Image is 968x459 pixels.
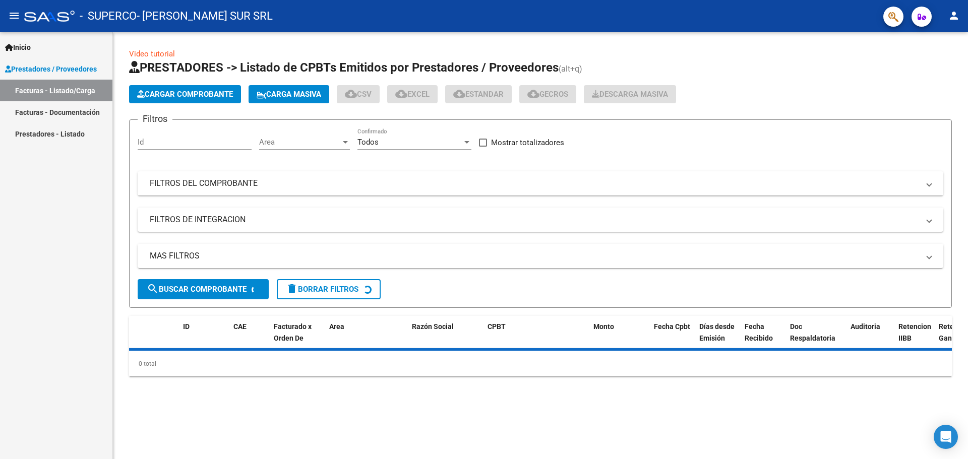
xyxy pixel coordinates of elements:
span: Mostrar totalizadores [491,137,564,149]
span: Todos [357,138,379,147]
datatable-header-cell: Retencion IIBB [894,316,935,360]
span: Monto [593,322,614,331]
mat-icon: cloud_download [453,88,465,100]
button: Descarga Masiva [584,85,676,103]
span: Area [259,138,341,147]
datatable-header-cell: Facturado x Orden De [270,316,325,360]
span: Gecros [527,90,568,99]
span: CSV [345,90,372,99]
span: - SUPERCO [80,5,137,27]
span: Cargar Comprobante [137,90,233,99]
span: Prestadores / Proveedores [5,63,97,75]
span: - [PERSON_NAME] SUR SRL [137,5,273,27]
mat-icon: cloud_download [345,88,357,100]
span: Días desde Emisión [699,322,735,342]
span: Retencion IIBB [898,322,931,342]
mat-panel-title: FILTROS DE INTEGRACION [150,214,919,225]
span: CAE [233,322,247,331]
mat-expansion-panel-header: FILTROS DEL COMPROBANTE [138,171,943,195]
datatable-header-cell: CAE [229,316,270,360]
button: Estandar [445,85,512,103]
mat-expansion-panel-header: MAS FILTROS [138,244,943,268]
div: 0 total [129,351,952,376]
span: ID [183,322,190,331]
button: Borrar Filtros [277,279,381,299]
datatable-header-cell: Días desde Emisión [695,316,741,360]
span: Razón Social [412,322,454,331]
app-download-masive: Descarga masiva de comprobantes (adjuntos) [584,85,676,103]
datatable-header-cell: Fecha Recibido [741,316,786,360]
datatable-header-cell: ID [179,316,229,360]
span: Buscar Comprobante [147,285,247,294]
span: Fecha Cpbt [654,322,690,331]
span: CPBT [488,322,506,331]
span: Estandar [453,90,504,99]
div: Open Intercom Messenger [934,425,958,449]
span: Facturado x Orden De [274,322,312,342]
button: Cargar Comprobante [129,85,241,103]
mat-icon: person [948,10,960,22]
datatable-header-cell: Fecha Cpbt [650,316,695,360]
mat-icon: cloud_download [395,88,407,100]
button: EXCEL [387,85,438,103]
mat-panel-title: FILTROS DEL COMPROBANTE [150,178,919,189]
button: Buscar Comprobante [138,279,269,299]
mat-icon: search [147,283,159,295]
h3: Filtros [138,112,172,126]
datatable-header-cell: Doc Respaldatoria [786,316,846,360]
span: PRESTADORES -> Listado de CPBTs Emitidos por Prestadores / Proveedores [129,60,559,75]
span: Inicio [5,42,31,53]
span: Carga Masiva [257,90,321,99]
mat-icon: menu [8,10,20,22]
a: Video tutorial [129,49,175,58]
span: EXCEL [395,90,430,99]
button: Gecros [519,85,576,103]
datatable-header-cell: Auditoria [846,316,894,360]
span: Area [329,322,344,331]
span: Descarga Masiva [592,90,668,99]
datatable-header-cell: CPBT [483,316,589,360]
span: (alt+q) [559,64,582,74]
span: Fecha Recibido [745,322,773,342]
mat-panel-title: MAS FILTROS [150,250,919,261]
datatable-header-cell: Monto [589,316,650,360]
span: Auditoria [851,322,880,331]
mat-icon: delete [286,283,298,295]
span: Borrar Filtros [286,285,358,294]
span: Doc Respaldatoria [790,322,835,342]
datatable-header-cell: Area [325,316,393,360]
mat-expansion-panel-header: FILTROS DE INTEGRACION [138,208,943,232]
button: Carga Masiva [249,85,329,103]
mat-icon: cloud_download [527,88,539,100]
datatable-header-cell: Razón Social [408,316,483,360]
button: CSV [337,85,380,103]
